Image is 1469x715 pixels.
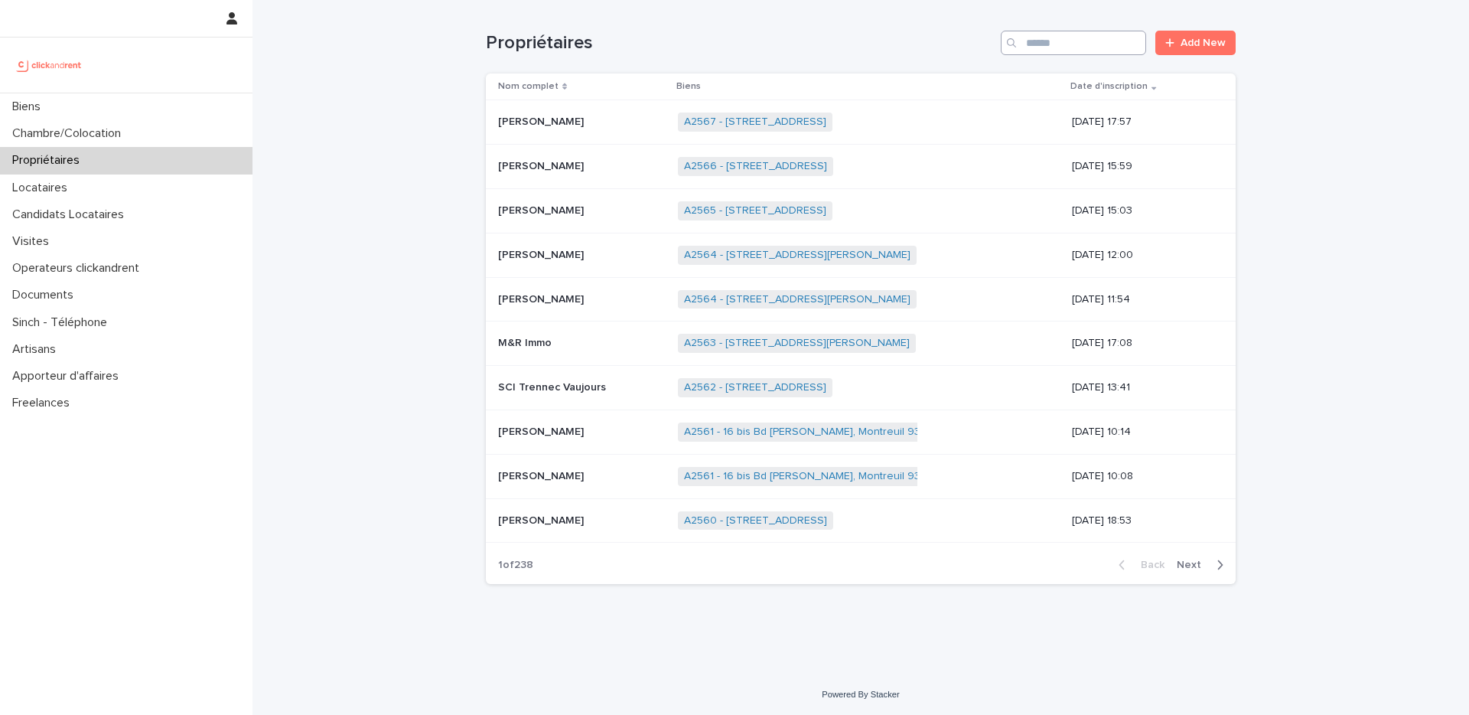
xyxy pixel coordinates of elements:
[498,423,587,439] p: [PERSON_NAME]
[486,366,1236,410] tr: SCI Trennec VaujoursSCI Trennec Vaujours A2562 - [STREET_ADDRESS] [DATE] 13:41
[486,277,1236,322] tr: [PERSON_NAME][PERSON_NAME] A2564 - [STREET_ADDRESS][PERSON_NAME] [DATE] 11:54
[6,181,80,195] p: Locataires
[684,337,910,350] a: A2563 - [STREET_ADDRESS][PERSON_NAME]
[1072,204,1211,217] p: [DATE] 15:03
[486,100,1236,145] tr: [PERSON_NAME][PERSON_NAME] A2567 - [STREET_ADDRESS] [DATE] 17:57
[498,201,587,217] p: [PERSON_NAME]
[684,204,826,217] a: A2565 - [STREET_ADDRESS]
[6,342,68,357] p: Artisans
[684,381,826,394] a: A2562 - [STREET_ADDRESS]
[684,514,827,527] a: A2560 - [STREET_ADDRESS]
[498,467,587,483] p: [PERSON_NAME]
[1177,560,1210,570] span: Next
[1070,78,1148,95] p: Date d'inscription
[498,113,587,129] p: [PERSON_NAME]
[1171,558,1236,572] button: Next
[1155,31,1236,55] a: Add New
[6,396,82,410] p: Freelances
[12,50,86,80] img: UCB0brd3T0yccxBKYDjQ
[1072,470,1211,483] p: [DATE] 10:08
[6,234,61,249] p: Visites
[1072,293,1211,306] p: [DATE] 11:54
[6,126,133,141] p: Chambre/Colocation
[498,246,587,262] p: [PERSON_NAME]
[822,690,899,699] a: Powered By Stacker
[684,249,910,262] a: A2564 - [STREET_ADDRESS][PERSON_NAME]
[684,160,827,173] a: A2566 - [STREET_ADDRESS]
[498,334,555,350] p: M&R Immo
[684,426,938,439] a: A2561 - 16 bis Bd [PERSON_NAME], Montreuil 93100
[486,233,1236,277] tr: [PERSON_NAME][PERSON_NAME] A2564 - [STREET_ADDRESS][PERSON_NAME] [DATE] 12:00
[498,378,609,394] p: SCI Trennec Vaujours
[486,454,1236,498] tr: [PERSON_NAME][PERSON_NAME] A2561 - 16 bis Bd [PERSON_NAME], Montreuil 93100 [DATE] 10:08
[486,145,1236,189] tr: [PERSON_NAME][PERSON_NAME] A2566 - [STREET_ADDRESS] [DATE] 15:59
[498,290,587,306] p: [PERSON_NAME]
[684,470,938,483] a: A2561 - 16 bis Bd [PERSON_NAME], Montreuil 93100
[1072,514,1211,527] p: [DATE] 18:53
[6,261,151,276] p: Operateurs clickandrent
[6,288,86,302] p: Documents
[1001,31,1146,55] input: Search
[1072,337,1211,350] p: [DATE] 17:08
[1072,160,1211,173] p: [DATE] 15:59
[486,188,1236,233] tr: [PERSON_NAME][PERSON_NAME] A2565 - [STREET_ADDRESS] [DATE] 15:03
[1072,116,1211,129] p: [DATE] 17:57
[498,78,559,95] p: Nom complet
[1072,426,1211,439] p: [DATE] 10:14
[684,116,826,129] a: A2567 - [STREET_ADDRESS]
[486,547,546,584] p: 1 of 238
[6,153,92,168] p: Propriétaires
[6,369,131,384] p: Apporteur d'affaires
[486,410,1236,454] tr: [PERSON_NAME][PERSON_NAME] A2561 - 16 bis Bd [PERSON_NAME], Montreuil 93100 [DATE] 10:14
[6,100,53,114] p: Biens
[676,78,701,95] p: Biens
[1132,560,1164,570] span: Back
[486,322,1236,366] tr: M&R ImmoM&R Immo A2563 - [STREET_ADDRESS][PERSON_NAME] [DATE] 17:08
[1072,381,1211,394] p: [DATE] 13:41
[486,498,1236,543] tr: [PERSON_NAME][PERSON_NAME] A2560 - [STREET_ADDRESS] [DATE] 18:53
[498,511,587,527] p: [PERSON_NAME]
[684,293,910,306] a: A2564 - [STREET_ADDRESS][PERSON_NAME]
[486,32,995,54] h1: Propriétaires
[6,207,136,222] p: Candidats Locataires
[1072,249,1211,262] p: [DATE] 12:00
[1106,558,1171,572] button: Back
[6,315,119,330] p: Sinch - Téléphone
[498,157,587,173] p: [PERSON_NAME]
[1181,38,1226,48] span: Add New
